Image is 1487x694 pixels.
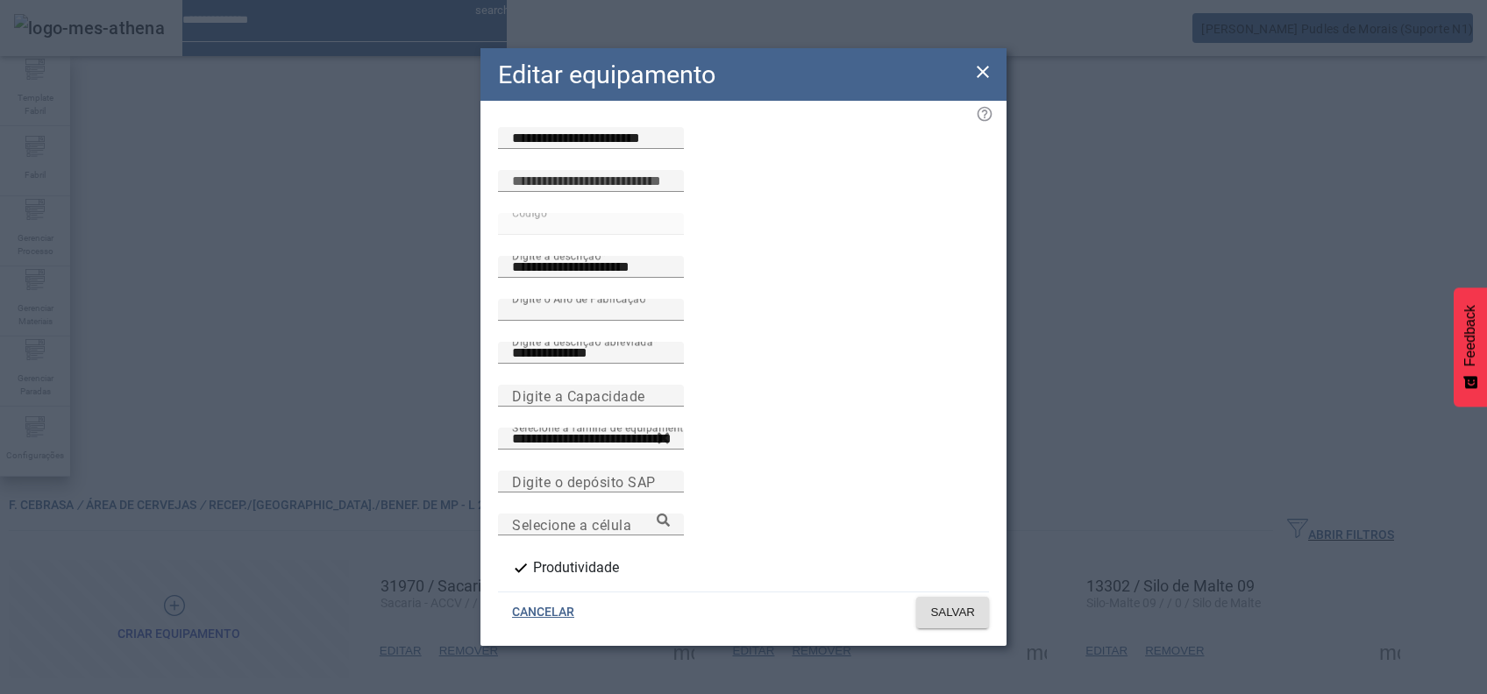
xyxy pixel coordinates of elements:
[512,249,601,261] mat-label: Digite a descrição
[512,335,653,347] mat-label: Digite a descrição abreviada
[498,597,588,628] button: CANCELAR
[512,292,645,304] mat-label: Digite o Ano de Fabricação
[512,516,631,533] mat-label: Selecione a célula
[512,473,656,490] mat-label: Digite o depósito SAP
[1462,305,1478,366] span: Feedback
[530,557,619,578] label: Produtividade
[498,56,715,94] h2: Editar equipamento
[930,604,975,621] span: SALVAR
[512,387,645,404] mat-label: Digite a Capacidade
[512,514,670,535] input: Number
[512,206,547,218] mat-label: Código
[1454,287,1487,407] button: Feedback - Mostrar pesquisa
[512,604,574,621] span: CANCELAR
[512,428,670,450] input: Number
[916,597,989,628] button: SALVAR
[512,421,690,433] mat-label: Selecione a família de equipamento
